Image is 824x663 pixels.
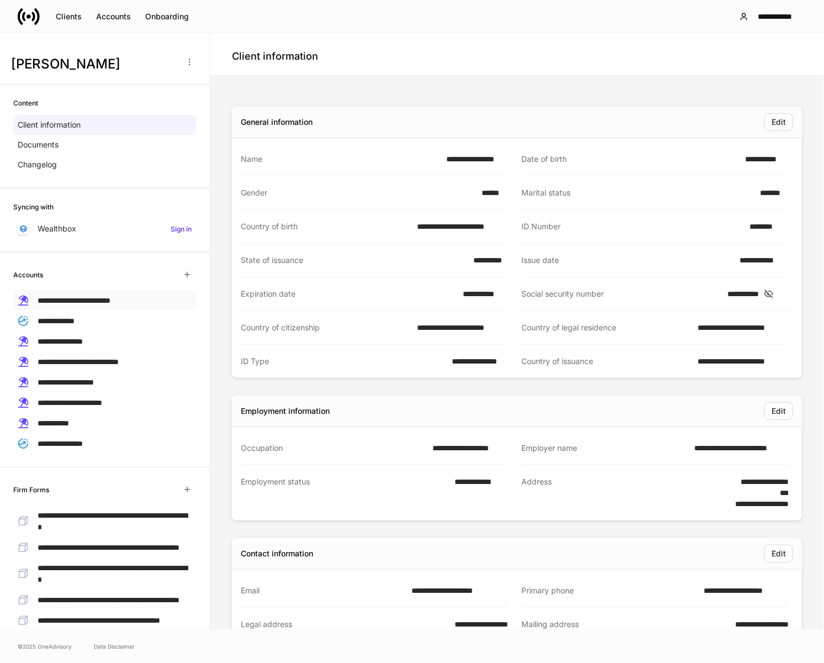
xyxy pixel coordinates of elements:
p: Changelog [18,159,57,170]
h6: Sign in [171,224,192,234]
span: © 2025 OneAdvisory [18,642,72,651]
div: Issue date [521,255,733,266]
h6: Syncing with [13,202,54,212]
div: Country of birth [241,221,410,232]
div: ID Number [521,221,743,232]
div: ID Type [241,356,445,367]
div: Edit [772,406,786,417]
div: Edit [772,548,786,559]
div: Accounts [96,11,131,22]
a: Data Disclaimer [94,642,135,651]
div: Occupation [241,443,426,454]
button: Accounts [89,8,138,25]
div: Employment information [241,406,330,417]
div: Edit [772,117,786,128]
div: Expiration date [241,288,457,299]
div: Email [241,585,405,596]
div: Name [241,154,440,165]
div: Marital status [521,187,754,198]
h4: Client information [232,50,318,63]
div: Country of citizenship [241,322,410,333]
div: Employer name [521,443,688,454]
div: Clients [56,11,82,22]
div: General information [241,117,313,128]
h6: Accounts [13,270,43,280]
button: Edit [764,113,793,131]
div: Country of issuance [521,356,691,367]
a: WealthboxSign in [13,219,196,239]
a: Client information [13,115,196,135]
p: Wealthbox [38,223,76,234]
h3: [PERSON_NAME] [11,55,176,73]
a: Changelog [13,155,196,175]
button: Edit [764,402,793,420]
button: Onboarding [138,8,196,25]
button: Clients [49,8,89,25]
p: Client information [18,119,81,130]
div: Primary phone [521,585,698,596]
div: Social security number [521,288,721,299]
div: Gender [241,187,476,198]
button: Edit [764,545,793,562]
h6: Content [13,98,38,108]
a: Documents [13,135,196,155]
div: Address [521,476,705,509]
div: Contact information [241,548,313,559]
div: State of issuance [241,255,467,266]
div: Country of legal residence [521,322,691,333]
div: Mailing address [521,619,707,641]
div: Legal address [241,619,426,641]
h6: Firm Forms [13,485,49,495]
div: Date of birth [521,154,738,165]
div: Onboarding [145,11,189,22]
p: Documents [18,139,59,150]
div: Employment status [241,476,448,509]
